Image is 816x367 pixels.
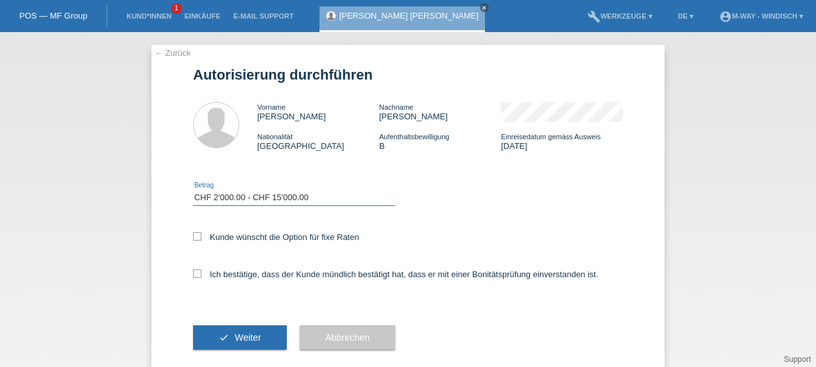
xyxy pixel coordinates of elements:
[155,48,191,58] a: ← Zurück
[325,332,370,343] span: Abbrechen
[501,132,623,151] div: [DATE]
[193,269,599,279] label: Ich bestätige, dass der Kunde mündlich bestätigt hat, dass er mit einer Bonitätsprüfung einversta...
[719,10,732,23] i: account_circle
[171,3,182,14] span: 1
[257,102,379,121] div: [PERSON_NAME]
[219,332,229,343] i: check
[178,12,226,20] a: Einkäufe
[581,12,659,20] a: buildWerkzeuge ▾
[193,67,623,83] h1: Autorisierung durchführen
[257,133,293,141] span: Nationalität
[379,102,501,121] div: [PERSON_NAME]
[300,325,395,350] button: Abbrechen
[193,325,287,350] button: check Weiter
[379,132,501,151] div: B
[257,132,379,151] div: [GEOGRAPHIC_DATA]
[193,232,359,242] label: Kunde wünscht die Option für fixe Raten
[480,3,489,12] a: close
[379,103,413,111] span: Nachname
[501,133,600,141] span: Einreisedatum gemäss Ausweis
[784,355,811,364] a: Support
[227,12,300,20] a: E-Mail Support
[257,103,285,111] span: Vorname
[588,10,600,23] i: build
[672,12,700,20] a: DE ▾
[19,11,87,21] a: POS — MF Group
[120,12,178,20] a: Kund*innen
[481,4,488,11] i: close
[713,12,810,20] a: account_circlem-way - Windisch ▾
[379,133,449,141] span: Aufenthaltsbewilligung
[235,332,261,343] span: Weiter
[339,11,479,21] a: [PERSON_NAME] [PERSON_NAME]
